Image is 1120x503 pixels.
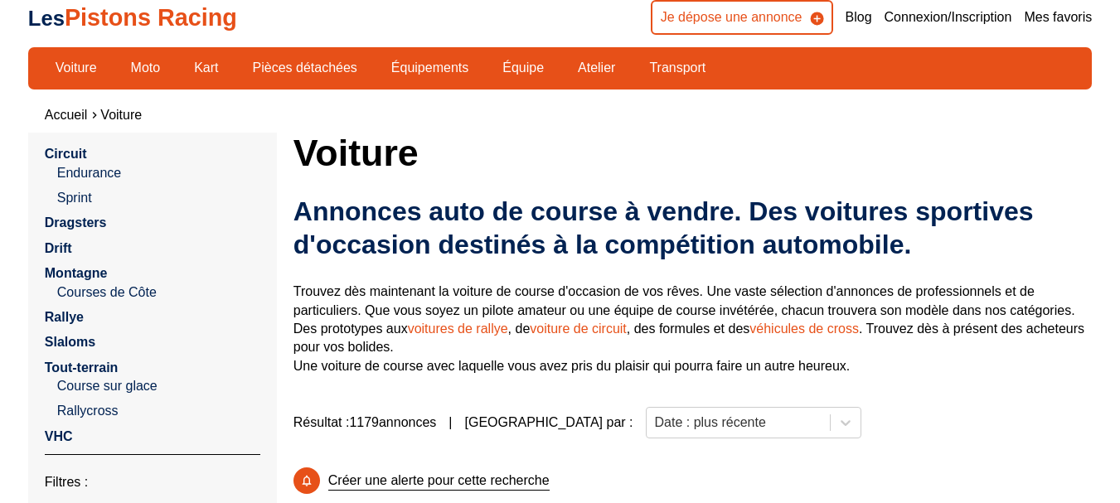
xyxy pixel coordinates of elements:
[45,241,72,255] a: Drift
[749,322,859,336] a: véhicules de cross
[45,310,84,324] a: Rallye
[100,108,142,122] a: Voiture
[293,133,1092,172] h1: Voiture
[465,414,633,432] p: [GEOGRAPHIC_DATA] par :
[492,54,555,82] a: Équipe
[638,54,716,82] a: Transport
[328,472,550,491] p: Créer une alerte pour cette recherche
[45,360,119,375] a: Tout-terrain
[846,8,872,27] a: Blog
[1024,8,1092,27] a: Mes favoris
[242,54,368,82] a: Pièces détachées
[381,54,479,82] a: Équipements
[293,414,437,432] span: Résultat : 1179 annonces
[567,54,626,82] a: Atelier
[293,195,1092,261] h2: Annonces auto de course à vendre. Des voitures sportives d'occasion destinés à la compétition aut...
[45,429,73,443] a: VHC
[45,215,107,230] a: Dragsters
[45,54,108,82] a: Voiture
[45,108,88,122] a: Accueil
[57,283,260,302] a: Courses de Côte
[885,8,1012,27] a: Connexion/Inscription
[45,147,87,161] a: Circuit
[530,322,627,336] a: voiture de circuit
[57,377,260,395] a: Course sur glace
[408,322,508,336] a: voitures de rallye
[57,402,260,420] a: Rallycross
[45,266,108,280] a: Montagne
[28,7,65,30] span: Les
[28,4,237,31] a: LesPistons Racing
[45,473,260,491] p: Filtres :
[45,335,95,349] a: Slaloms
[293,283,1092,375] p: Trouvez dès maintenant la voiture de course d'occasion de vos rêves. Une vaste sélection d'annonc...
[183,54,229,82] a: Kart
[57,164,260,182] a: Endurance
[120,54,172,82] a: Moto
[448,414,452,432] span: |
[57,189,260,207] a: Sprint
